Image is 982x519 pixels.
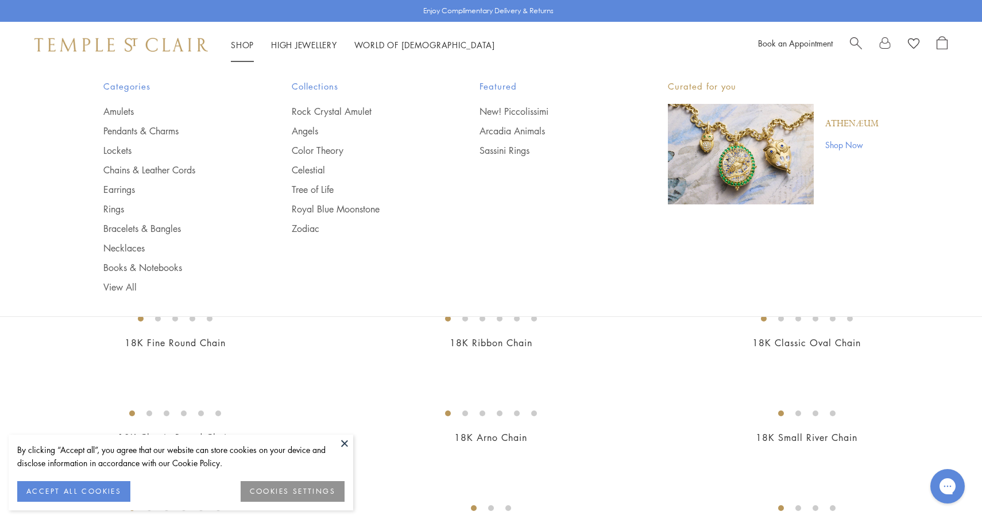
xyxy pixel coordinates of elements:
a: Arcadia Animals [480,125,622,137]
a: Pendants & Charms [103,125,246,137]
a: Celestial [292,164,434,176]
a: 18K Arno Chain [454,431,527,444]
a: Shop Now [825,138,879,151]
a: Book an Appointment [758,37,833,49]
iframe: Gorgias live chat messenger [925,465,971,508]
button: ACCEPT ALL COOKIES [17,481,130,502]
a: Chains & Leather Cords [103,164,246,176]
a: Athenæum [825,118,879,130]
a: Sassini Rings [480,144,622,157]
a: Tree of Life [292,183,434,196]
a: Lockets [103,144,246,157]
a: Earrings [103,183,246,196]
a: Books & Notebooks [103,261,246,274]
a: Bracelets & Bangles [103,222,246,235]
button: COOKIES SETTINGS [241,481,345,502]
a: Zodiac [292,222,434,235]
nav: Main navigation [231,38,495,52]
a: View Wishlist [908,36,919,53]
a: View All [103,281,246,293]
p: Curated for you [668,79,879,94]
a: Royal Blue Moonstone [292,203,434,215]
a: High JewelleryHigh Jewellery [271,39,337,51]
a: 18K Ribbon Chain [450,336,532,349]
a: 18K Classic Round Chain [118,431,232,444]
div: By clicking “Accept all”, you agree that our website can store cookies on your device and disclos... [17,443,345,470]
a: New! Piccolissimi [480,105,622,118]
span: Categories [103,79,246,94]
a: World of [DEMOGRAPHIC_DATA]World of [DEMOGRAPHIC_DATA] [354,39,495,51]
img: Temple St. Clair [34,38,208,52]
a: ShopShop [231,39,254,51]
a: Angels [292,125,434,137]
a: Open Shopping Bag [937,36,948,53]
a: Color Theory [292,144,434,157]
a: Necklaces [103,242,246,254]
a: Rock Crystal Amulet [292,105,434,118]
a: 18K Classic Oval Chain [752,336,861,349]
a: 18K Fine Round Chain [125,336,226,349]
a: Amulets [103,105,246,118]
span: Featured [480,79,622,94]
p: Enjoy Complimentary Delivery & Returns [423,5,554,17]
a: Rings [103,203,246,215]
a: Search [850,36,862,53]
a: 18K Small River Chain [756,431,857,444]
span: Collections [292,79,434,94]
